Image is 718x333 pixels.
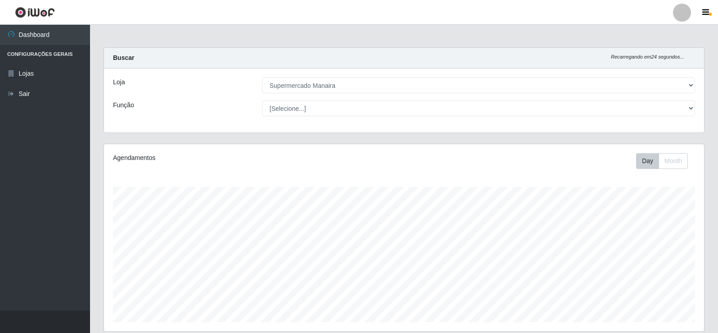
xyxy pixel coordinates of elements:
[113,100,134,110] label: Função
[113,54,134,61] strong: Buscar
[113,78,125,87] label: Loja
[611,54,684,59] i: Recarregando em 24 segundos...
[15,7,55,18] img: CoreUI Logo
[636,153,659,169] button: Day
[636,153,695,169] div: Toolbar with button groups
[113,153,348,163] div: Agendamentos
[659,153,688,169] button: Month
[636,153,688,169] div: First group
